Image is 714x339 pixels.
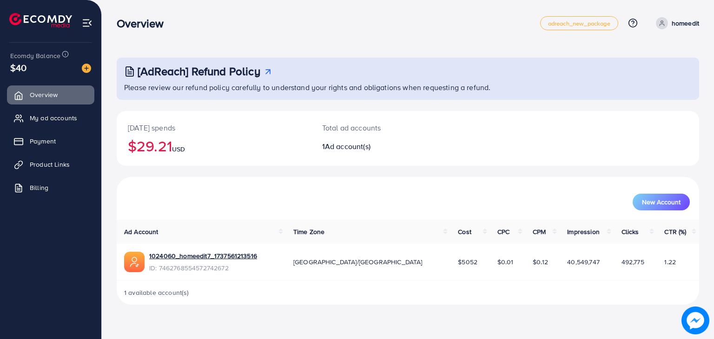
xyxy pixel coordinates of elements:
[30,90,58,99] span: Overview
[672,18,699,29] p: homeedit
[7,85,94,104] a: Overview
[533,257,548,267] span: $0.12
[621,227,639,236] span: Clicks
[124,227,159,236] span: Ad Account
[621,257,644,267] span: 492,775
[567,227,600,236] span: Impression
[30,113,77,123] span: My ad accounts
[172,144,185,154] span: USD
[533,227,546,236] span: CPM
[652,17,699,29] a: homeedit
[124,82,694,93] p: Please review our refund policy carefully to understand your rights and obligations when requesti...
[642,199,681,205] span: New Account
[322,122,445,133] p: Total ad accounts
[7,155,94,174] a: Product Links
[293,257,423,267] span: [GEOGRAPHIC_DATA]/[GEOGRAPHIC_DATA]
[149,263,257,273] span: ID: 7462768554572742672
[540,16,618,30] a: adreach_new_package
[567,257,600,267] span: 40,549,747
[548,20,610,26] span: adreach_new_package
[124,288,189,297] span: 1 available account(s)
[322,142,445,151] h2: 1
[664,227,686,236] span: CTR (%)
[9,13,72,27] img: logo
[293,227,324,236] span: Time Zone
[128,122,300,133] p: [DATE] spends
[664,257,676,267] span: 1.22
[497,227,509,236] span: CPC
[7,178,94,197] a: Billing
[117,17,171,30] h3: Overview
[30,160,70,169] span: Product Links
[82,64,91,73] img: image
[30,137,56,146] span: Payment
[30,183,48,192] span: Billing
[124,252,145,272] img: ic-ads-acc.e4c84228.svg
[7,109,94,127] a: My ad accounts
[82,18,93,28] img: menu
[10,61,26,74] span: $40
[149,251,257,261] a: 1024060_homeedit7_1737561213516
[681,306,709,334] img: image
[7,132,94,150] a: Payment
[633,194,690,210] button: New Account
[138,65,260,78] h3: [AdReach] Refund Policy
[128,137,300,155] h2: $29.21
[458,257,477,267] span: $5052
[325,141,370,151] span: Ad account(s)
[497,257,514,267] span: $0.01
[10,51,60,60] span: Ecomdy Balance
[458,227,471,236] span: Cost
